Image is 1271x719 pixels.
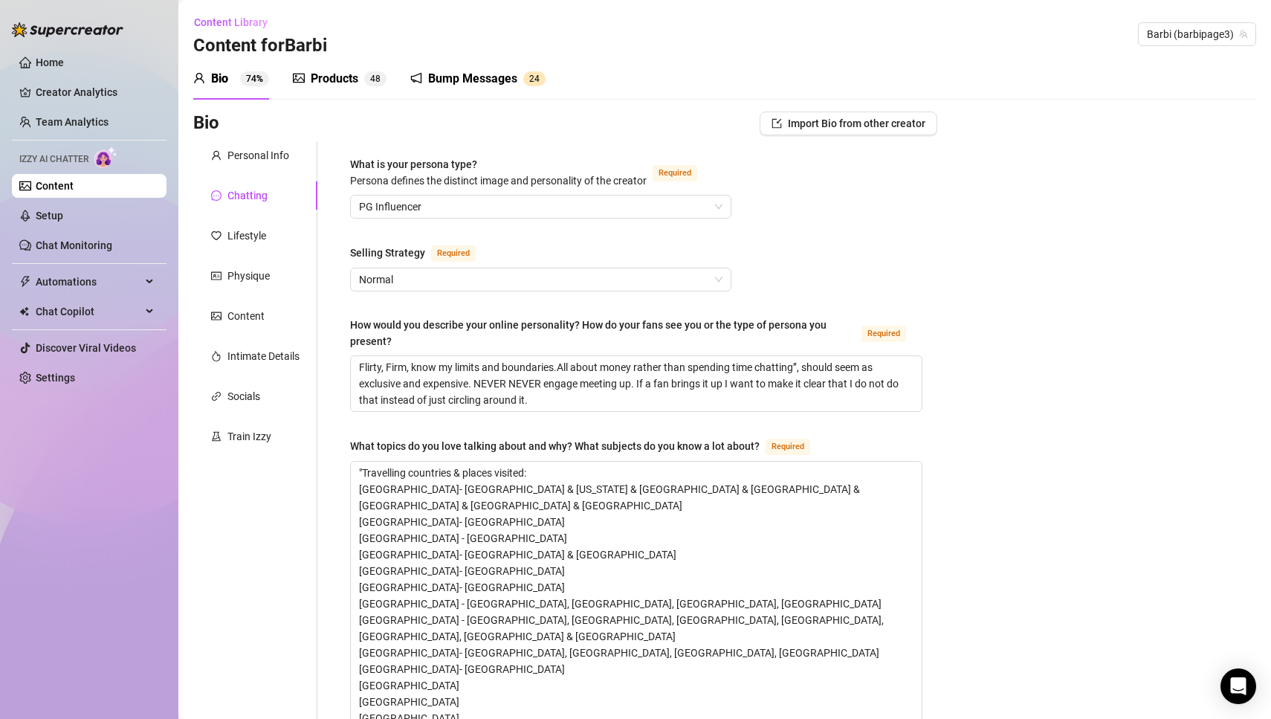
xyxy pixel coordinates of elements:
div: Intimate Details [227,348,300,364]
span: notification [410,72,422,84]
span: heart [211,230,221,241]
a: Home [36,57,64,68]
span: experiment [211,431,221,442]
div: Selling Strategy [350,245,425,261]
div: Train Izzy [227,428,271,445]
span: Automations [36,270,141,294]
span: import [772,118,782,129]
span: thunderbolt [19,276,31,288]
span: Persona defines the distinct image and personality of the creator [350,175,647,187]
a: Content [36,180,74,192]
span: Required [861,326,906,342]
div: Physique [227,268,270,284]
span: Import Bio from other creator [788,117,925,129]
a: Creator Analytics [36,80,155,104]
span: 4 [370,74,375,84]
div: What topics do you love talking about and why? What subjects do you know a lot about? [350,438,760,454]
span: Chat Copilot [36,300,141,323]
button: Content Library [193,10,279,34]
button: Import Bio from other creator [760,112,937,135]
span: picture [293,72,305,84]
span: fire [211,351,221,361]
span: Required [431,245,476,262]
img: logo-BBDzfeDw.svg [12,22,123,37]
h3: Content for Barbi [193,34,327,58]
span: Content Library [194,16,268,28]
span: message [211,190,221,201]
span: user [193,72,205,84]
div: Bump Messages [428,70,517,88]
img: Chat Copilot [19,306,29,317]
span: Required [766,439,810,455]
span: Izzy AI Chatter [19,152,88,167]
a: Settings [36,372,75,384]
textarea: How would you describe your online personality? How do your fans see you or the type of persona y... [351,356,922,411]
span: Normal [359,268,722,291]
sup: 24 [523,71,546,86]
div: Bio [211,70,228,88]
span: user [211,150,221,161]
div: Personal Info [227,147,289,164]
span: picture [211,311,221,321]
span: What is your persona type? [350,158,647,187]
a: Team Analytics [36,116,109,128]
label: What topics do you love talking about and why? What subjects do you know a lot about? [350,437,827,455]
sup: 48 [364,71,387,86]
span: 4 [534,74,540,84]
label: How would you describe your online personality? How do your fans see you or the type of persona y... [350,317,922,349]
span: Required [653,165,697,181]
sup: 74% [240,71,269,86]
span: link [211,391,221,402]
a: Discover Viral Videos [36,342,136,354]
div: Content [227,308,265,324]
h3: Bio [193,112,219,135]
a: Chat Monitoring [36,239,112,251]
a: Setup [36,210,63,222]
div: Products [311,70,358,88]
span: 2 [529,74,534,84]
span: PG Influencer [359,196,722,218]
span: 8 [375,74,381,84]
span: idcard [211,271,221,281]
div: Chatting [227,187,268,204]
div: Open Intercom Messenger [1220,668,1256,704]
div: Lifestyle [227,228,266,244]
label: Selling Strategy [350,244,492,262]
span: team [1239,30,1248,39]
span: Barbi (barbipage3) [1147,23,1247,45]
div: How would you describe your online personality? How do your fans see you or the type of persona y... [350,317,856,349]
img: AI Chatter [94,146,117,168]
div: Socials [227,388,260,404]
